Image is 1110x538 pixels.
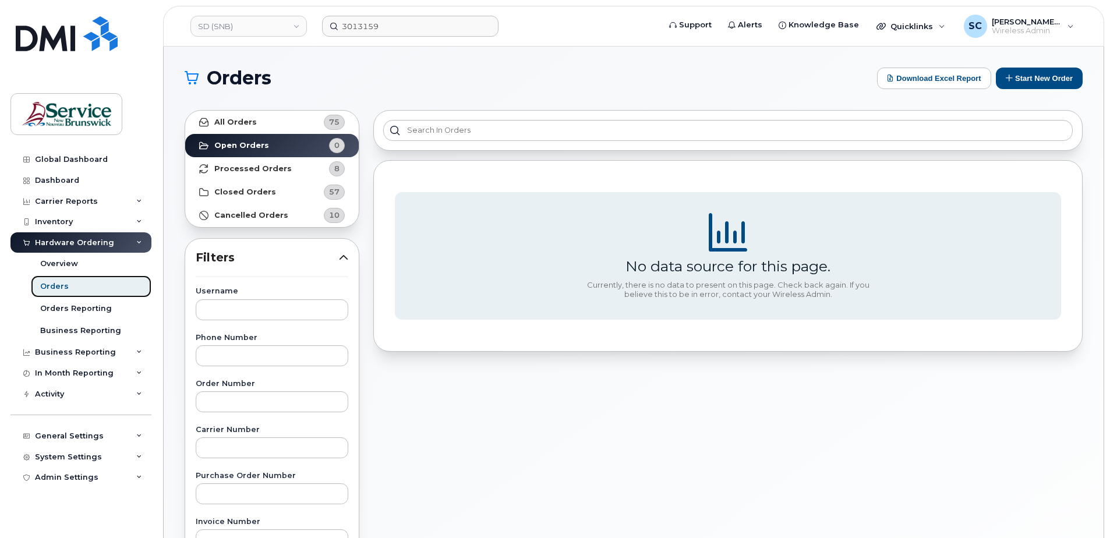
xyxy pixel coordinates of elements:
[185,157,359,180] a: Processed Orders8
[196,288,348,295] label: Username
[185,134,359,157] a: Open Orders0
[196,334,348,342] label: Phone Number
[877,68,991,89] button: Download Excel Report
[582,281,874,299] div: Currently, there is no data to present on this page. Check back again. If you believe this to be ...
[329,210,340,221] span: 10
[196,426,348,434] label: Carrier Number
[214,187,276,197] strong: Closed Orders
[334,140,340,151] span: 0
[214,118,257,127] strong: All Orders
[996,68,1083,89] button: Start New Order
[196,249,339,266] span: Filters
[196,472,348,480] label: Purchase Order Number
[334,163,340,174] span: 8
[196,518,348,526] label: Invoice Number
[196,380,348,388] label: Order Number
[383,120,1073,141] input: Search in orders
[185,111,359,134] a: All Orders75
[214,141,269,150] strong: Open Orders
[207,69,271,87] span: Orders
[214,164,292,174] strong: Processed Orders
[329,116,340,128] span: 75
[329,186,340,197] span: 57
[214,211,288,220] strong: Cancelled Orders
[185,204,359,227] a: Cancelled Orders10
[625,257,830,275] div: No data source for this page.
[185,180,359,204] a: Closed Orders57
